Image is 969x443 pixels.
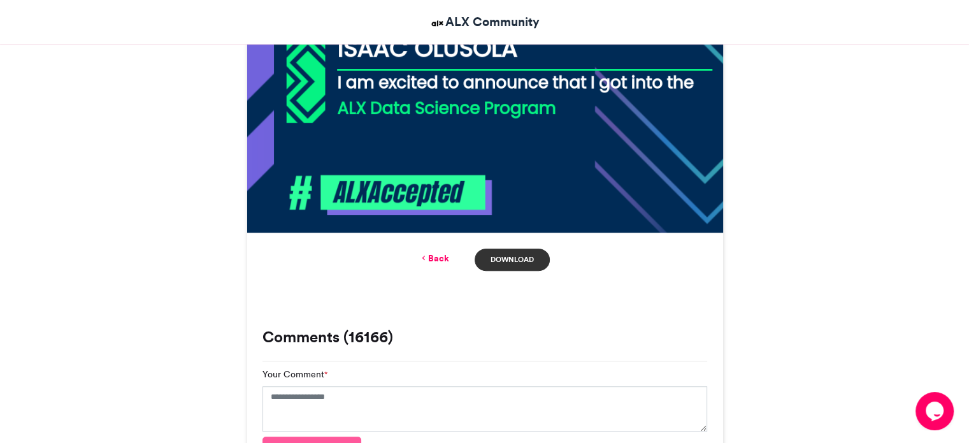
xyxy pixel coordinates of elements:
img: ALX Community [429,15,445,31]
label: Your Comment [262,368,327,381]
a: Back [419,252,449,265]
iframe: chat widget [915,392,956,430]
h3: Comments (16166) [262,330,707,345]
a: Download [475,249,549,271]
a: ALX Community [429,13,540,31]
